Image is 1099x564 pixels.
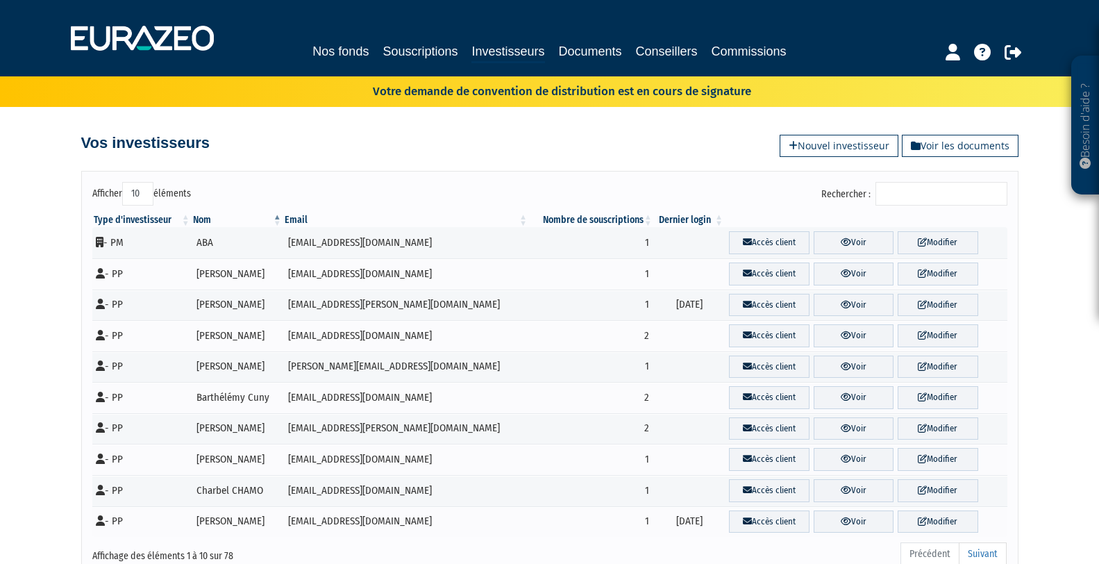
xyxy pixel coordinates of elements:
td: [PERSON_NAME] [192,320,283,351]
td: - PP [92,413,192,445]
td: 2 [529,382,654,413]
a: Modifier [898,263,978,285]
a: Voir [814,294,894,317]
a: Voir [814,448,894,471]
a: Commissions [712,42,787,61]
a: Accès client [729,386,809,409]
img: 1732889491-logotype_eurazeo_blanc_rvb.png [71,26,214,51]
td: [DATE] [654,506,725,538]
a: Modifier [898,417,978,440]
a: Accès client [729,479,809,502]
td: - PP [92,258,192,290]
td: - PP [92,351,192,383]
td: 1 [529,506,654,538]
th: Nombre de souscriptions : activer pour trier la colonne par ordre croissant [529,213,654,227]
td: [PERSON_NAME] [192,413,283,445]
td: - PP [92,444,192,475]
td: Barthélémy Cuny [192,382,283,413]
td: 1 [529,351,654,383]
a: Voir [814,386,894,409]
select: Afficheréléments [122,182,153,206]
a: Modifier [898,386,978,409]
a: Accès client [729,511,809,533]
a: Accès client [729,324,809,347]
td: ABA [192,227,283,258]
td: 1 [529,444,654,475]
a: Voir [814,511,894,533]
td: [EMAIL_ADDRESS][DOMAIN_NAME] [283,382,529,413]
a: Modifier [898,448,978,471]
td: - PM [92,227,192,258]
td: [EMAIL_ADDRESS][DOMAIN_NAME] [283,444,529,475]
td: 1 [529,475,654,506]
a: Accès client [729,417,809,440]
a: Voir les documents [902,135,1018,157]
td: 2 [529,413,654,445]
a: Documents [559,42,622,61]
td: 1 [529,227,654,258]
td: [PERSON_NAME] [192,444,283,475]
label: Afficher éléments [92,182,191,206]
a: Nouvel investisseur [780,135,898,157]
th: Email : activer pour trier la colonne par ordre croissant [283,213,529,227]
td: [EMAIL_ADDRESS][DOMAIN_NAME] [283,475,529,506]
a: Accès client [729,448,809,471]
td: - PP [92,320,192,351]
th: &nbsp; [725,213,1007,227]
td: [EMAIL_ADDRESS][DOMAIN_NAME] [283,258,529,290]
td: [PERSON_NAME] [192,258,283,290]
a: Modifier [898,511,978,533]
a: Accès client [729,356,809,379]
td: - PP [92,475,192,506]
a: Conseillers [636,42,698,61]
th: Nom : activer pour trier la colonne par ordre d&eacute;croissant [192,213,283,227]
td: [EMAIL_ADDRESS][DOMAIN_NAME] [283,227,529,258]
a: Modifier [898,231,978,254]
a: Voir [814,231,894,254]
td: [EMAIL_ADDRESS][DOMAIN_NAME] [283,320,529,351]
p: Besoin d'aide ? [1077,63,1093,188]
label: Rechercher : [821,182,1007,206]
td: - PP [92,506,192,538]
td: 2 [529,320,654,351]
td: - PP [92,382,192,413]
a: Modifier [898,356,978,379]
td: - PP [92,290,192,321]
a: Voir [814,417,894,440]
td: Charbel CHAMO [192,475,283,506]
a: Nos fonds [312,42,369,61]
a: Voir [814,324,894,347]
td: [PERSON_NAME] [192,290,283,321]
th: Dernier login : activer pour trier la colonne par ordre croissant [654,213,725,227]
input: Rechercher : [875,182,1007,206]
td: [PERSON_NAME] [192,351,283,383]
p: Votre demande de convention de distribution est en cours de signature [333,80,751,100]
td: [EMAIL_ADDRESS][DOMAIN_NAME] [283,506,529,538]
a: Voir [814,479,894,502]
a: Accès client [729,263,809,285]
a: Modifier [898,479,978,502]
td: [DATE] [654,290,725,321]
h4: Vos investisseurs [81,135,210,151]
a: Voir [814,356,894,379]
td: 1 [529,290,654,321]
td: [PERSON_NAME][EMAIL_ADDRESS][DOMAIN_NAME] [283,351,529,383]
th: Type d'investisseur : activer pour trier la colonne par ordre croissant [92,213,192,227]
a: Accès client [729,294,809,317]
td: [PERSON_NAME] [192,506,283,538]
td: [EMAIL_ADDRESS][PERSON_NAME][DOMAIN_NAME] [283,413,529,445]
div: Affichage des éléments 1 à 10 sur 78 [92,541,462,563]
a: Souscriptions [383,42,458,61]
a: Investisseurs [471,42,544,63]
td: [EMAIL_ADDRESS][PERSON_NAME][DOMAIN_NAME] [283,290,529,321]
a: Modifier [898,324,978,347]
td: 1 [529,258,654,290]
a: Voir [814,263,894,285]
a: Accès client [729,231,809,254]
a: Modifier [898,294,978,317]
